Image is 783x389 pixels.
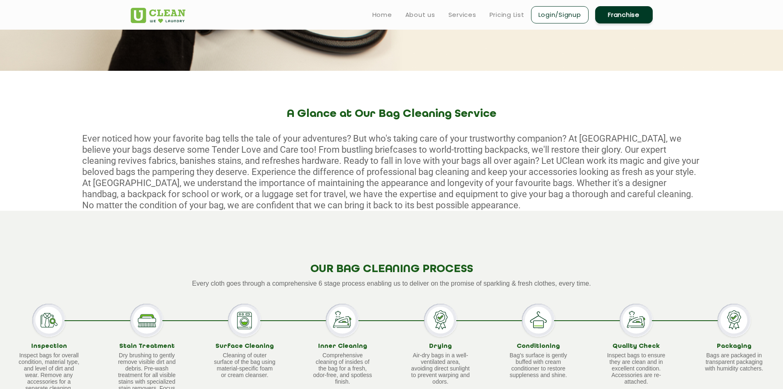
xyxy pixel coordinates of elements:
[718,304,751,337] img: Packaging
[703,343,765,350] h3: Packaging
[312,343,373,350] h3: Inner Cleaning
[130,304,163,337] img: Stain Treatment
[116,343,178,350] h3: Stain Treatment
[490,10,524,20] a: Pricing List
[214,343,275,350] h3: Surface Cleaning
[703,352,765,372] p: Bags are packaged in transparent packaging with humidity catchers.
[620,304,653,337] img: Quality Check
[448,10,476,20] a: Services
[508,352,569,378] p: Bag’s surface is gently buffed with cream conditioner to restore suppleness and shine.
[605,352,667,385] p: Inspect bags to ensure they are clean and in excellent condition. Accessories are re-attached.
[508,343,569,350] h3: Conditioning
[522,304,555,337] img: Conditioning
[131,8,185,23] img: UClean Laundry and Dry Cleaning
[410,343,471,350] h3: Drying
[595,6,653,23] a: Franchise
[531,6,589,23] a: Login/Signup
[405,10,435,20] a: About us
[18,343,80,350] h3: Inspection
[32,304,65,337] img: Inspection
[326,304,359,337] img: Inner Cleaning
[410,352,471,385] p: Air-dry bags in a well-ventilated area, avoiding direct sunlight to prevent warping and odors.
[214,352,275,378] p: Cleaning of outer surface of the bag using material-specific foam or cream cleanser.
[605,343,667,350] h3: Quality Check
[424,304,457,337] img: Drying
[312,352,373,385] p: Comprehensive cleaning of insides of the bag for a fresh, odor-free, and spotless finish.
[228,304,261,337] img: Surface Cleaning
[372,10,392,20] a: Home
